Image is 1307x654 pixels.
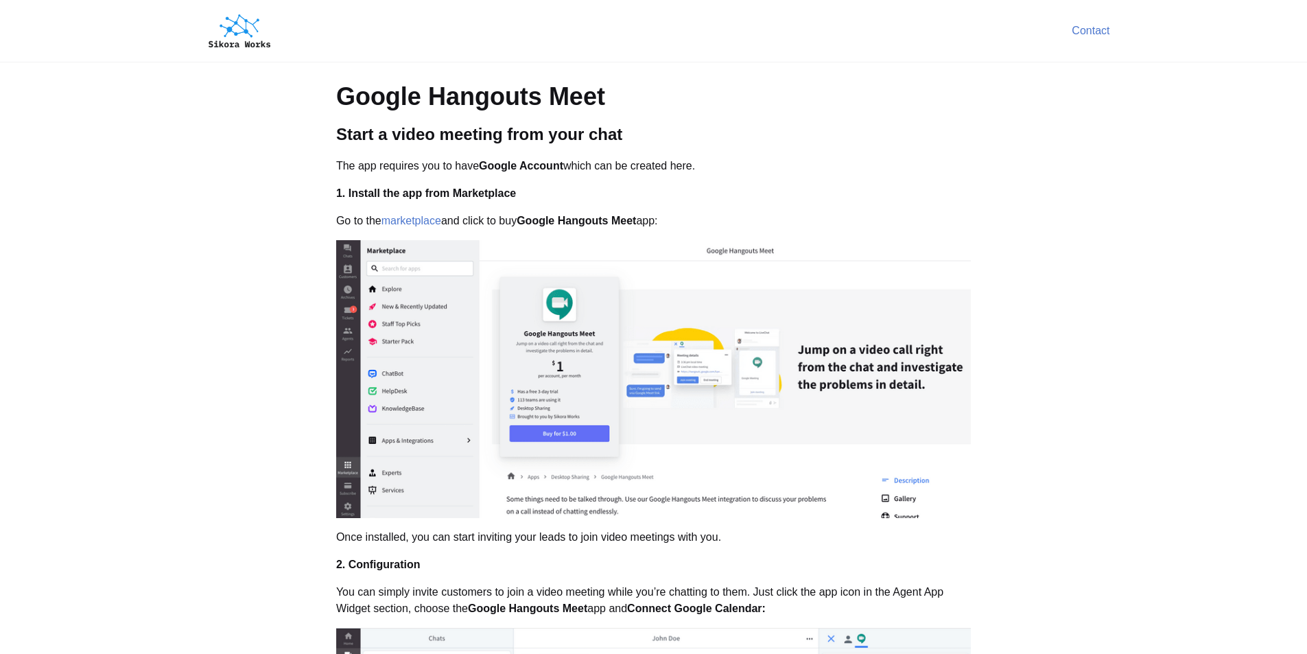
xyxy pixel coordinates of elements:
[479,160,563,172] strong: Google Account
[381,215,441,226] a: marketplace
[336,213,971,229] p: Go to the and click to buy app:
[336,78,971,115] h1: Google Hangouts Meet
[336,122,971,147] h2: Start a video meeting from your chat
[336,529,971,546] p: Once installed, you can start inviting your leads to join video meetings with you.
[517,215,636,226] strong: Google Hangouts Meet
[336,187,516,199] strong: 1. Install the app from Marketplace
[198,3,281,58] img: sikoraworks-logo-463b24e8af8a4f6f035d630aea388247.png
[336,584,971,617] p: You can simply invite customers to join a video meeting while you’re chatting to them. Just click...
[336,240,971,518] img: install 1
[627,603,766,614] strong: Connect Google Calendar:
[336,158,971,174] p: The app requires you to have which can be created here.
[336,559,421,570] strong: 2. Configuration
[1072,25,1109,36] a: Contact
[468,603,587,614] strong: Google Hangouts Meet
